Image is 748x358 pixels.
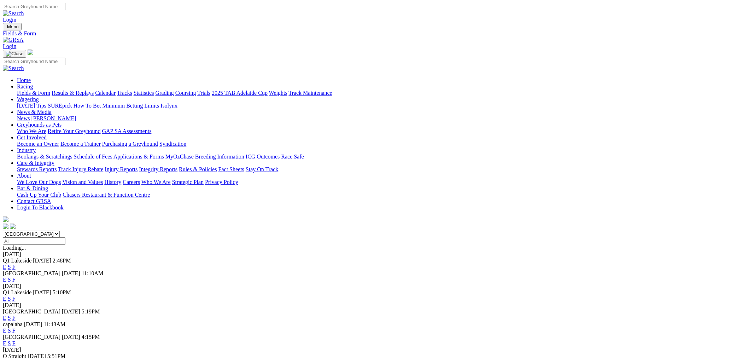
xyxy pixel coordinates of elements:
[53,289,71,295] span: 5:10PM
[3,37,24,43] img: GRSA
[195,154,244,160] a: Breeding Information
[74,103,101,109] a: How To Bet
[28,50,33,55] img: logo-grsa-white.png
[82,270,104,276] span: 11:10AM
[17,154,745,160] div: Industry
[3,289,31,295] span: Q1 Lakeside
[62,179,103,185] a: Vision and Values
[141,179,171,185] a: Who We Are
[17,115,745,122] div: News & Media
[8,264,11,270] a: S
[17,115,30,121] a: News
[159,141,186,147] a: Syndication
[160,103,177,109] a: Isolynx
[113,154,164,160] a: Applications & Forms
[17,90,50,96] a: Fields & Form
[117,90,132,96] a: Tracks
[95,90,116,96] a: Calendar
[62,308,80,314] span: [DATE]
[17,141,745,147] div: Get Involved
[17,128,745,134] div: Greyhounds as Pets
[17,173,31,179] a: About
[17,179,61,185] a: We Love Our Dogs
[134,90,154,96] a: Statistics
[289,90,332,96] a: Track Maintenance
[17,96,39,102] a: Wagering
[8,315,11,321] a: S
[17,134,47,140] a: Get Involved
[3,258,31,264] span: Q1 Lakeside
[212,90,268,96] a: 2025 TAB Adelaide Cup
[102,128,152,134] a: GAP SA Assessments
[12,296,16,302] a: F
[3,328,6,334] a: E
[3,334,60,340] span: [GEOGRAPHIC_DATA]
[3,296,6,302] a: E
[218,166,244,172] a: Fact Sheets
[17,77,31,83] a: Home
[17,160,54,166] a: Care & Integrity
[74,154,112,160] a: Schedule of Fees
[3,283,745,289] div: [DATE]
[63,192,150,198] a: Chasers Restaurant & Function Centre
[105,166,138,172] a: Injury Reports
[205,179,238,185] a: Privacy Policy
[17,109,52,115] a: News & Media
[3,65,24,71] img: Search
[8,296,11,302] a: S
[8,277,11,283] a: S
[62,334,80,340] span: [DATE]
[3,17,16,23] a: Login
[82,334,100,340] span: 4:15PM
[52,90,94,96] a: Results & Replays
[17,166,57,172] a: Stewards Reports
[3,264,6,270] a: E
[82,308,100,314] span: 5:19PM
[3,30,745,37] a: Fields & Form
[17,141,59,147] a: Become an Owner
[17,179,745,185] div: About
[17,122,62,128] a: Greyhounds as Pets
[12,315,16,321] a: F
[12,264,16,270] a: F
[62,270,80,276] span: [DATE]
[3,270,60,276] span: [GEOGRAPHIC_DATA]
[175,90,196,96] a: Coursing
[53,258,71,264] span: 2:48PM
[3,340,6,346] a: E
[3,321,23,327] span: capalaba
[3,23,22,30] button: Toggle navigation
[17,198,51,204] a: Contact GRSA
[17,185,48,191] a: Bar & Dining
[10,224,16,229] img: twitter.svg
[3,58,65,65] input: Search
[17,192,745,198] div: Bar & Dining
[60,141,101,147] a: Become a Trainer
[33,289,51,295] span: [DATE]
[3,224,8,229] img: facebook.svg
[17,103,745,109] div: Wagering
[104,179,121,185] a: History
[17,192,61,198] a: Cash Up Your Club
[246,166,278,172] a: Stay On Track
[139,166,177,172] a: Integrity Reports
[8,328,11,334] a: S
[17,204,64,210] a: Login To Blackbook
[12,340,16,346] a: F
[102,141,158,147] a: Purchasing a Greyhound
[3,43,16,49] a: Login
[281,154,304,160] a: Race Safe
[246,154,280,160] a: ICG Outcomes
[3,277,6,283] a: E
[179,166,217,172] a: Rules & Policies
[123,179,140,185] a: Careers
[3,251,745,258] div: [DATE]
[156,90,174,96] a: Grading
[17,90,745,96] div: Racing
[3,10,24,17] img: Search
[12,277,16,283] a: F
[165,154,194,160] a: MyOzChase
[3,245,26,251] span: Loading...
[17,83,33,89] a: Racing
